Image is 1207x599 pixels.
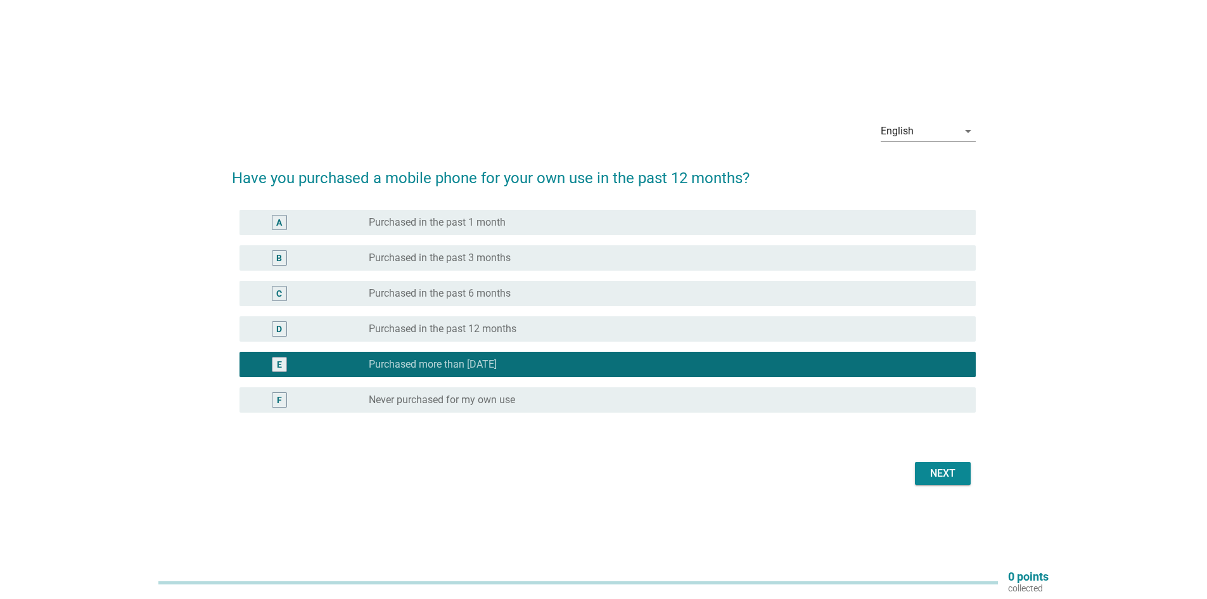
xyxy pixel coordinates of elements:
label: Purchased in the past 6 months [369,287,511,300]
p: collected [1008,583,1049,594]
div: A [276,216,282,229]
div: D [276,322,282,335]
label: Purchased in the past 1 month [369,216,506,229]
p: 0 points [1008,571,1049,583]
i: arrow_drop_down [961,124,976,139]
div: F [277,393,282,406]
div: English [881,126,914,137]
button: Next [915,462,971,485]
div: Next [925,466,961,481]
div: B [276,251,282,264]
label: Purchased in the past 3 months [369,252,511,264]
label: Never purchased for my own use [369,394,515,406]
label: Purchased in the past 12 months [369,323,516,335]
h2: Have you purchased a mobile phone for your own use in the past 12 months? [232,154,976,190]
label: Purchased more than [DATE] [369,358,497,371]
div: E [277,357,282,371]
div: C [276,287,282,300]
